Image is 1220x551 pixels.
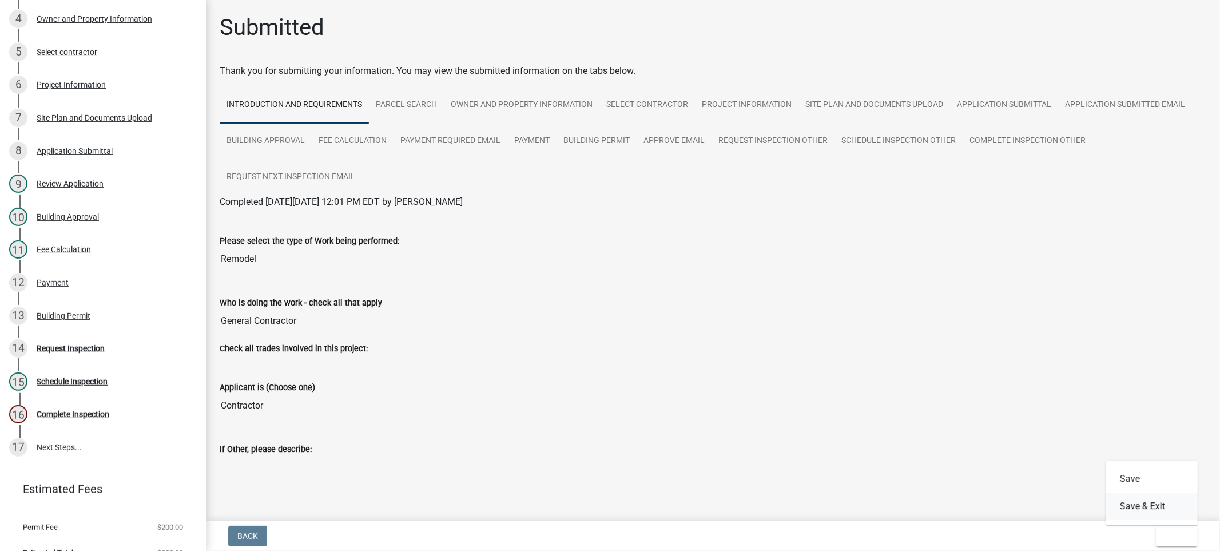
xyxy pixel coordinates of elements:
[220,446,312,454] label: If Other, please describe:
[37,147,113,155] div: Application Submittal
[1106,493,1198,520] button: Save & Exit
[950,87,1058,124] a: Application Submittal
[834,123,963,160] a: Schedule Inspection Other
[9,240,27,259] div: 11
[9,43,27,61] div: 5
[37,213,99,221] div: Building Approval
[37,378,108,386] div: Schedule Inspection
[637,123,712,160] a: Approve Email
[9,372,27,391] div: 15
[507,123,557,160] a: Payment
[220,64,1206,78] div: Thank you for submitting your information. You may view the submitted information on the tabs below.
[37,312,90,320] div: Building Permit
[37,48,97,56] div: Select contractor
[9,478,188,501] a: Estimated Fees
[1165,532,1182,541] span: Exit
[712,123,834,160] a: Request Inspection Other
[220,123,312,160] a: Building Approval
[9,76,27,94] div: 6
[220,384,315,392] label: Applicant is (Choose one)
[237,532,258,541] span: Back
[220,299,382,307] label: Who is doing the work - check all that apply
[312,123,394,160] a: Fee Calculation
[9,10,27,28] div: 4
[9,273,27,292] div: 12
[37,180,104,188] div: Review Application
[220,87,369,124] a: Introduction and Requirements
[444,87,599,124] a: Owner and Property Information
[37,344,105,352] div: Request Inspection
[9,175,27,193] div: 9
[695,87,798,124] a: Project Information
[9,339,27,358] div: 14
[23,524,58,531] span: Permit Fee
[9,438,27,457] div: 17
[1106,461,1198,525] div: Exit
[228,526,267,546] button: Back
[798,87,950,124] a: Site Plan and Documents Upload
[9,405,27,423] div: 16
[1106,465,1198,493] button: Save
[9,307,27,325] div: 13
[557,123,637,160] a: Building Permit
[37,114,152,122] div: Site Plan and Documents Upload
[369,87,444,124] a: Parcel search
[220,196,463,207] span: Completed [DATE][DATE] 12:01 PM EDT by [PERSON_NAME]
[963,123,1092,160] a: Complete Inspection Other
[394,123,507,160] a: Payment Required Email
[1156,526,1198,546] button: Exit
[157,524,183,531] span: $200.00
[37,279,69,287] div: Payment
[9,208,27,226] div: 10
[599,87,695,124] a: Select contractor
[220,159,362,196] a: Request Next Inspection Email
[9,142,27,160] div: 8
[37,81,106,89] div: Project Information
[1058,87,1192,124] a: Application Submitted Email
[37,410,109,418] div: Complete Inspection
[37,245,91,253] div: Fee Calculation
[220,345,368,353] label: Check all trades involved in this project:
[9,109,27,127] div: 7
[220,14,324,41] h1: Submitted
[37,15,152,23] div: Owner and Property Information
[220,237,399,245] label: Please select the type of Work being performed:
